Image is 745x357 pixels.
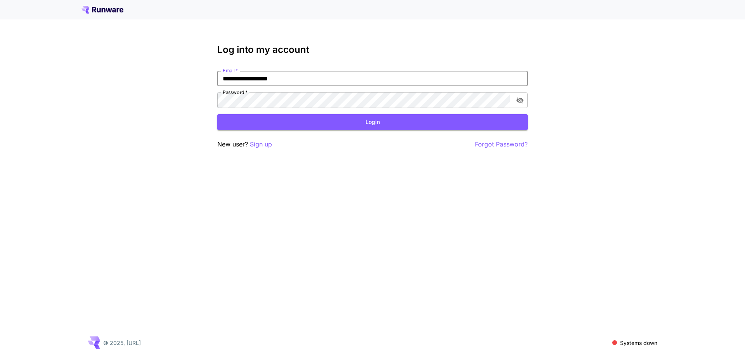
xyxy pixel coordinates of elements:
button: toggle password visibility [513,93,527,107]
p: Systems down [620,339,657,347]
button: Forgot Password? [475,139,528,149]
label: Password [223,89,248,96]
button: Sign up [250,139,272,149]
button: Login [217,114,528,130]
p: © 2025, [URL] [103,339,141,347]
label: Email [223,67,238,74]
p: New user? [217,139,272,149]
h3: Log into my account [217,44,528,55]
